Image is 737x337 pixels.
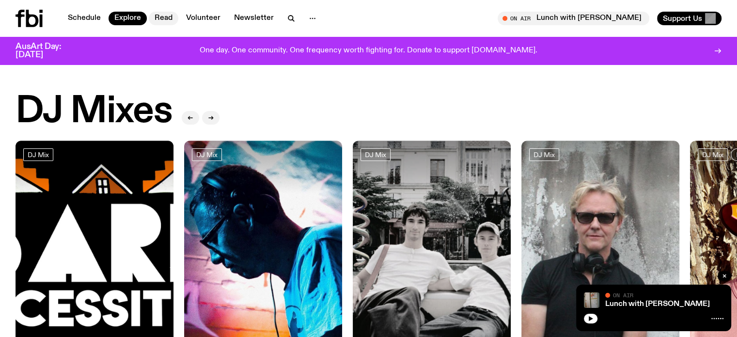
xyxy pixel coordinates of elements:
a: DJ Mix [23,148,53,161]
span: DJ Mix [28,151,49,158]
span: Support Us [663,14,702,23]
a: DJ Mix [529,148,559,161]
a: Volunteer [180,12,226,25]
a: Newsletter [228,12,280,25]
a: Schedule [62,12,107,25]
h3: AusArt Day: [DATE] [16,43,78,59]
span: DJ Mix [533,151,555,158]
p: One day. One community. One frequency worth fighting for. Donate to support [DOMAIN_NAME]. [200,47,537,55]
a: Read [149,12,178,25]
button: On AirLunch with [PERSON_NAME] [498,12,649,25]
span: DJ Mix [702,151,723,158]
span: On Air [613,292,633,298]
a: DJ Mix [698,148,728,161]
a: Explore [109,12,147,25]
a: DJ Mix [361,148,391,161]
span: DJ Mix [365,151,386,158]
button: Support Us [657,12,721,25]
a: Lunch with [PERSON_NAME] [605,300,710,308]
span: DJ Mix [196,151,218,158]
h2: DJ Mixes [16,93,172,130]
a: DJ Mix [192,148,222,161]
